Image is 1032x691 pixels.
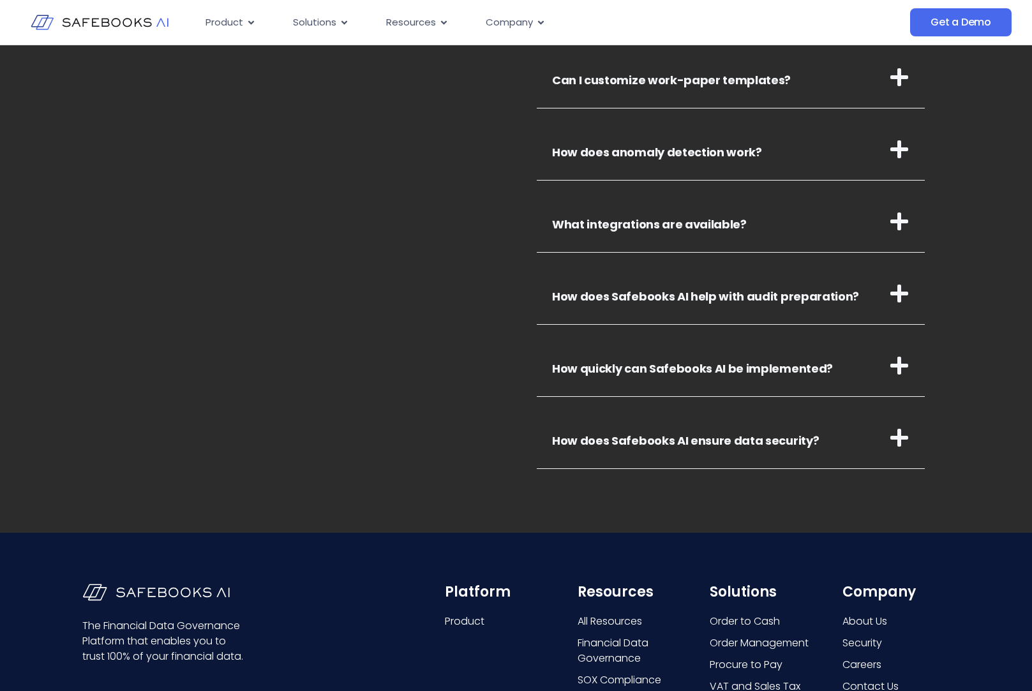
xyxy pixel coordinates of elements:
[537,47,925,108] h3: Can I customize work-paper templates?
[931,16,991,29] span: Get a Demo
[486,15,533,30] span: Company
[537,191,925,253] h3: What integrations are available?
[578,614,685,629] a: All Resources
[445,614,552,629] a: Product
[578,614,642,629] span: All Resources
[552,216,747,232] a: What integrations are available?
[552,288,859,304] a: How does Safebooks AI help with audit preparation?
[537,335,925,397] h3: How quickly can Safebooks AI be implemented?
[578,584,685,600] h6: Resources
[842,635,950,651] a: Security
[710,614,817,629] a: Order to Cash
[710,584,817,600] h6: Solutions
[445,614,484,629] span: Product
[710,635,817,651] a: Order Management
[842,614,950,629] a: About Us
[552,433,819,449] a: How does Safebooks AI ensure data security?
[910,8,1012,36] a: Get a Demo
[293,15,336,30] span: Solutions
[710,614,780,629] span: Order to Cash
[578,635,685,666] a: Financial Data Governance
[537,263,925,325] h3: How does Safebooks AI help with audit preparation?
[82,618,246,664] p: The Financial Data Governance Platform that enables you to trust 100% of your financial data.
[842,584,950,600] h6: Company
[842,635,882,651] span: Security
[537,119,925,181] h3: How does anomaly detection work?
[537,407,925,469] h3: How does Safebooks AI ensure data security?
[552,360,833,376] a: How quickly can Safebooks AI be implemented?
[206,15,243,30] span: Product
[710,657,782,672] span: Procure to Pay
[842,657,950,672] a: Careers
[842,657,881,672] span: Careers
[552,144,762,160] a: How does anomaly detection work?
[710,635,809,651] span: Order Management
[710,657,817,672] a: Procure to Pay
[578,672,685,688] a: SOX Compliance
[195,10,786,35] div: Menu Toggle
[578,672,661,688] span: SOX Compliance
[842,614,887,629] span: About Us
[552,72,791,88] a: Can I customize work-paper templates?
[195,10,786,35] nav: Menu
[386,15,436,30] span: Resources
[445,584,552,600] h6: Platform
